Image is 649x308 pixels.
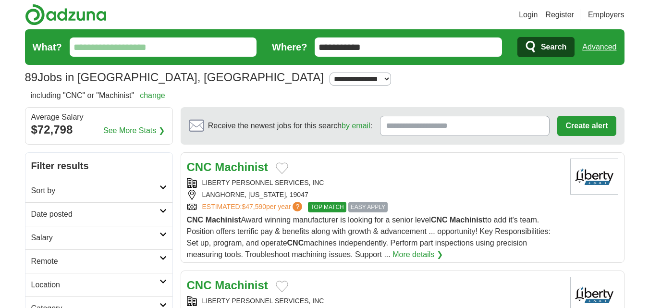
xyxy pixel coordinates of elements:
h2: Salary [31,232,159,244]
div: Average Salary [31,113,167,121]
a: Register [545,9,574,21]
a: See More Stats ❯ [103,125,165,136]
strong: Machinist [450,216,485,224]
a: Advanced [582,37,616,57]
a: Employers [588,9,625,21]
strong: Machinist [206,216,241,224]
a: Salary [25,226,172,249]
label: What? [33,40,62,54]
span: $47,590 [242,203,266,210]
strong: CNC [187,160,212,173]
a: Date posted [25,202,172,226]
strong: Machinist [215,160,268,173]
a: Location [25,273,172,296]
a: Sort by [25,179,172,202]
img: Liberty Personnel Services logo [570,159,618,195]
button: Add to favorite jobs [276,162,288,174]
h2: Date posted [31,209,159,220]
h2: including "CNC" or "Machinist" [31,90,165,101]
button: Create alert [557,116,616,136]
h2: Sort by [31,185,159,197]
a: ESTIMATED:$47,590per year? [202,202,305,212]
span: ? [293,202,302,211]
span: EASY APPLY [348,202,388,212]
div: LANGHORNE, [US_STATE], 19047 [187,190,563,200]
a: Login [519,9,538,21]
a: LIBERTY PERSONNEL SERVICES, INC [202,179,324,186]
h2: Location [31,279,159,291]
h2: Remote [31,256,159,267]
a: More details ❯ [392,249,443,260]
span: TOP MATCH [308,202,346,212]
span: Award winning manufacturer is looking for a senior level to add it's team. Position offers terrif... [187,216,551,259]
strong: CNC [187,216,204,224]
button: Add to favorite jobs [276,281,288,292]
img: Adzuna logo [25,4,107,25]
h1: Jobs in [GEOGRAPHIC_DATA], [GEOGRAPHIC_DATA] [25,71,324,84]
strong: CNC [431,216,448,224]
a: Remote [25,249,172,273]
span: Search [541,37,566,57]
strong: CNC [287,239,304,247]
a: CNC Machinist [187,279,268,292]
h2: Filter results [25,153,172,179]
a: by email [342,122,370,130]
span: 89 [25,69,38,86]
span: Receive the newest jobs for this search : [208,120,372,132]
a: LIBERTY PERSONNEL SERVICES, INC [202,297,324,305]
button: Search [517,37,575,57]
strong: Machinist [215,279,268,292]
div: $72,798 [31,121,167,138]
a: CNC Machinist [187,160,268,173]
label: Where? [272,40,307,54]
a: change [140,91,165,99]
strong: CNC [187,279,212,292]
